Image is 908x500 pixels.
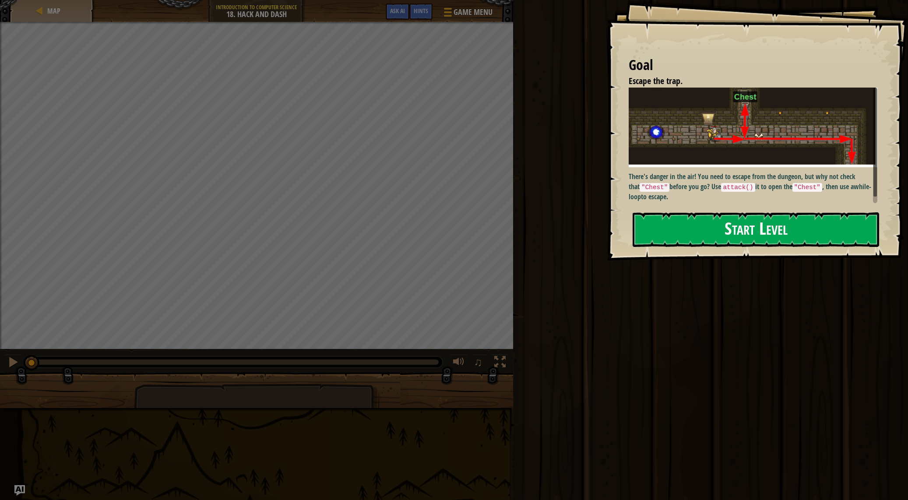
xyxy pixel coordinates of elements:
[437,4,498,24] button: Game Menu
[14,485,25,496] button: Ask AI
[450,354,468,372] button: Adjust volume
[454,7,493,18] span: Game Menu
[633,212,879,247] button: Start Level
[45,6,60,16] a: Map
[4,354,22,372] button: ⌘ + P: Pause
[386,4,409,20] button: Ask AI
[618,75,875,88] li: Escape the trap.
[629,88,884,167] img: Hack and dash
[474,356,482,369] span: ♫
[491,354,509,372] button: Toggle fullscreen
[629,182,871,202] strong: while-loop
[629,55,877,75] div: Goal
[721,183,755,192] code: attack()
[629,172,884,202] p: There's danger in the air! You need to escape from the dungeon, but why not check that before you...
[47,6,60,16] span: Map
[629,75,683,87] span: Escape the trap.
[390,7,405,15] span: Ask AI
[414,7,428,15] span: Hints
[472,354,487,372] button: ♫
[640,183,669,192] code: "Chest"
[792,183,822,192] code: "Chest"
